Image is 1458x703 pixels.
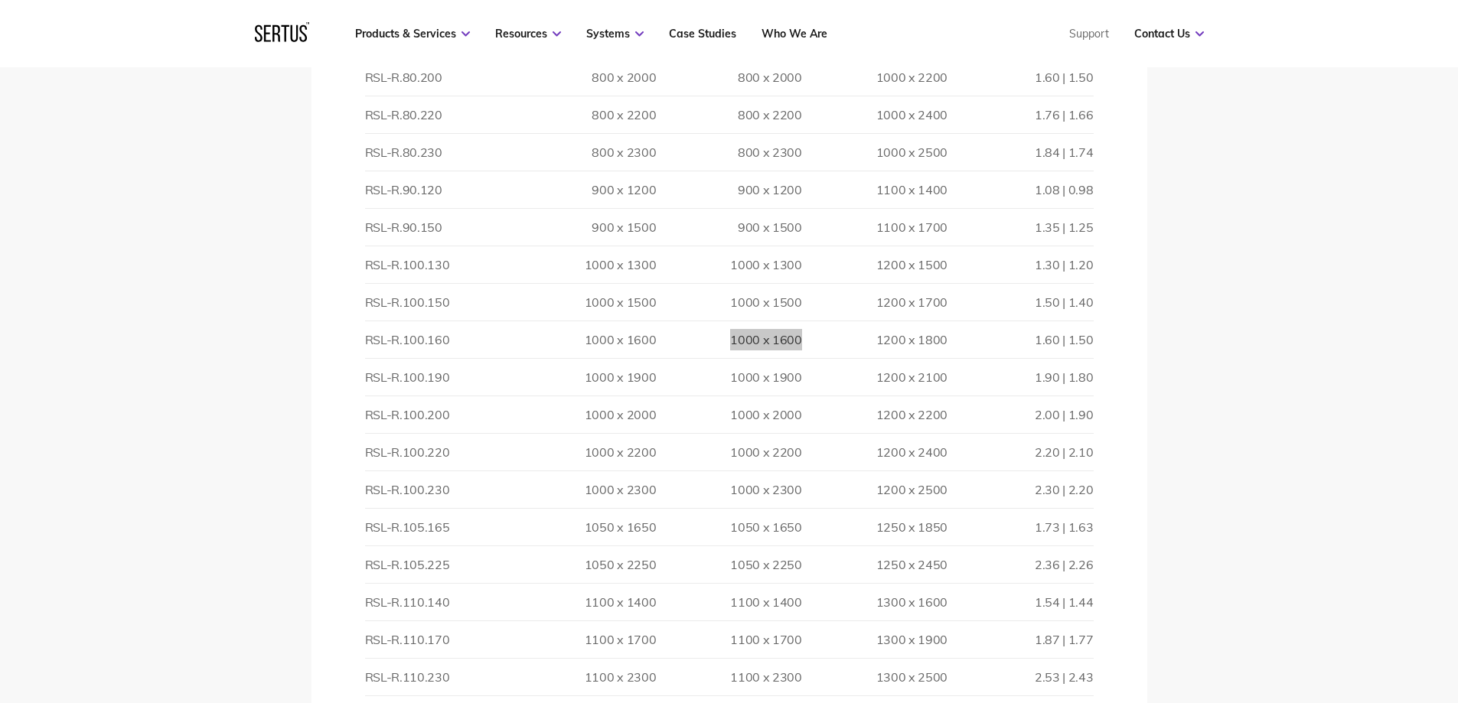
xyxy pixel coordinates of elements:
[802,359,948,396] td: 1200 x 2100
[510,359,656,396] td: 1000 x 1900
[802,546,948,584] td: 1250 x 2450
[802,134,948,171] td: 1000 x 2500
[948,471,1093,509] td: 2.30 | 2.20
[510,584,656,621] td: 1100 x 1400
[365,209,510,246] td: RSL-R.90.150
[365,96,510,134] td: RSL-R.80.220
[365,246,510,284] td: RSL-R.100.130
[365,434,510,471] td: RSL-R.100.220
[948,209,1093,246] td: 1.35 | 1.25
[586,27,644,41] a: Systems
[802,284,948,321] td: 1200 x 1700
[802,584,948,621] td: 1300 x 1600
[510,471,656,509] td: 1000 x 2300
[365,321,510,359] td: RSL-R.100.160
[802,246,948,284] td: 1200 x 1500
[948,359,1093,396] td: 1.90 | 1.80
[510,621,656,659] td: 1100 x 1700
[365,584,510,621] td: RSL-R.110.140
[656,396,801,434] td: 1000 x 2000
[510,659,656,696] td: 1100 x 2300
[948,171,1093,209] td: 1.08 | 0.98
[948,434,1093,471] td: 2.20 | 2.10
[656,471,801,509] td: 1000 x 2300
[656,621,801,659] td: 1100 x 1700
[1134,27,1204,41] a: Contact Us
[802,96,948,134] td: 1000 x 2400
[510,246,656,284] td: 1000 x 1300
[802,509,948,546] td: 1250 x 1850
[510,96,656,134] td: 800 x 2200
[365,359,510,396] td: RSL-R.100.190
[802,471,948,509] td: 1200 x 2500
[1069,27,1109,41] a: Support
[656,209,801,246] td: 900 x 1500
[948,96,1093,134] td: 1.76 | 1.66
[510,434,656,471] td: 1000 x 2200
[365,546,510,584] td: RSL-R.105.225
[948,321,1093,359] td: 1.60 | 1.50
[656,59,801,96] td: 800 x 2000
[365,396,510,434] td: RSL-R.100.200
[365,284,510,321] td: RSL-R.100.150
[948,659,1093,696] td: 2.53 | 2.43
[510,509,656,546] td: 1050 x 1650
[656,584,801,621] td: 1100 x 1400
[510,209,656,246] td: 900 x 1500
[656,134,801,171] td: 800 x 2300
[510,171,656,209] td: 900 x 1200
[948,284,1093,321] td: 1.50 | 1.40
[948,134,1093,171] td: 1.84 | 1.74
[365,509,510,546] td: RSL-R.105.165
[1381,630,1458,703] iframe: Chat Widget
[656,359,801,396] td: 1000 x 1900
[948,59,1093,96] td: 1.60 | 1.50
[355,27,470,41] a: Products & Services
[656,659,801,696] td: 1100 x 2300
[365,59,510,96] td: RSL-R.80.200
[656,284,801,321] td: 1000 x 1500
[656,171,801,209] td: 900 x 1200
[948,546,1093,584] td: 2.36 | 2.26
[656,96,801,134] td: 800 x 2200
[656,434,801,471] td: 1000 x 2200
[365,621,510,659] td: RSL-R.110.170
[510,396,656,434] td: 1000 x 2000
[802,321,948,359] td: 1200 x 1800
[948,246,1093,284] td: 1.30 | 1.20
[365,659,510,696] td: RSL-R.110.230
[802,621,948,659] td: 1300 x 1900
[948,621,1093,659] td: 1.87 | 1.77
[656,321,801,359] td: 1000 x 1600
[802,171,948,209] td: 1100 x 1400
[510,59,656,96] td: 800 x 2000
[510,546,656,584] td: 1050 x 2250
[365,471,510,509] td: RSL-R.100.230
[495,27,561,41] a: Resources
[802,59,948,96] td: 1000 x 2200
[365,134,510,171] td: RSL-R.80.230
[656,509,801,546] td: 1050 x 1650
[510,284,656,321] td: 1000 x 1500
[802,659,948,696] td: 1300 x 2500
[510,321,656,359] td: 1000 x 1600
[802,396,948,434] td: 1200 x 2200
[510,134,656,171] td: 800 x 2300
[948,396,1093,434] td: 2.00 | 1.90
[948,509,1093,546] td: 1.73 | 1.63
[802,434,948,471] td: 1200 x 2400
[656,246,801,284] td: 1000 x 1300
[802,209,948,246] td: 1100 x 1700
[948,584,1093,621] td: 1.54 | 1.44
[669,27,736,41] a: Case Studies
[365,171,510,209] td: RSL-R.90.120
[762,27,827,41] a: Who We Are
[656,546,801,584] td: 1050 x 2250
